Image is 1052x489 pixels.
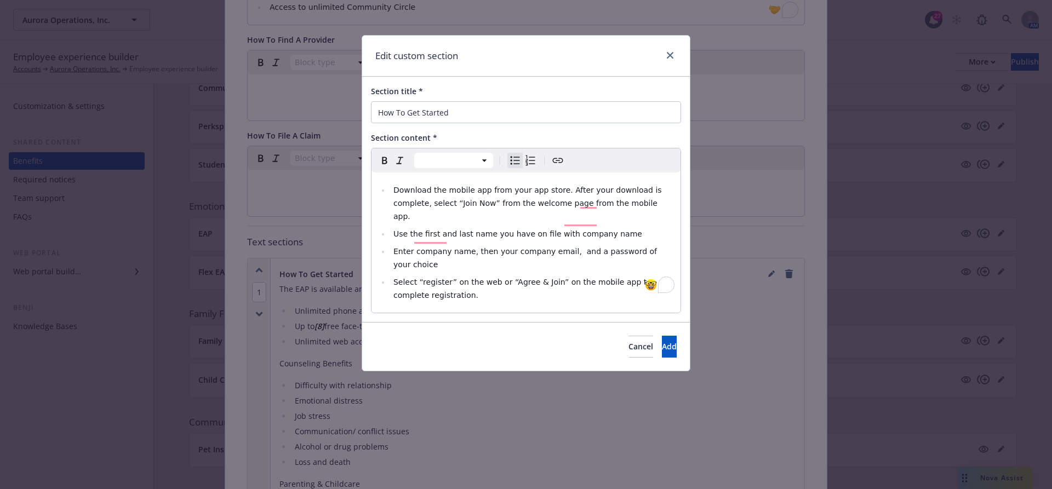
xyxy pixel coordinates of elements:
[662,341,677,352] span: Add
[393,278,654,300] span: Select “register” on the web or “Agree & Join” on the mobile app to complete registration.
[392,153,408,168] button: Italic
[393,229,642,238] span: Use the first and last name you have on file with company name
[550,153,565,168] button: Create link
[507,153,523,168] button: Bulleted list
[628,336,653,358] button: Cancel
[393,186,664,221] span: Download the mobile app from your app store. After your download is complete, select “Join Now” f...
[375,49,458,63] h1: Edit custom section
[507,153,538,168] div: toggle group
[371,86,423,96] span: Section title *
[662,336,677,358] button: Add
[377,153,392,168] button: Bold
[664,49,677,62] a: close
[628,341,653,352] span: Cancel
[371,133,437,143] span: Section content *
[393,247,659,269] span: Enter company name, then your company email, and a password of your choice
[414,153,493,168] button: Block type
[523,153,538,168] button: Numbered list
[371,172,681,313] div: To enrich screen reader interactions, please activate Accessibility in Grammarly extension settings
